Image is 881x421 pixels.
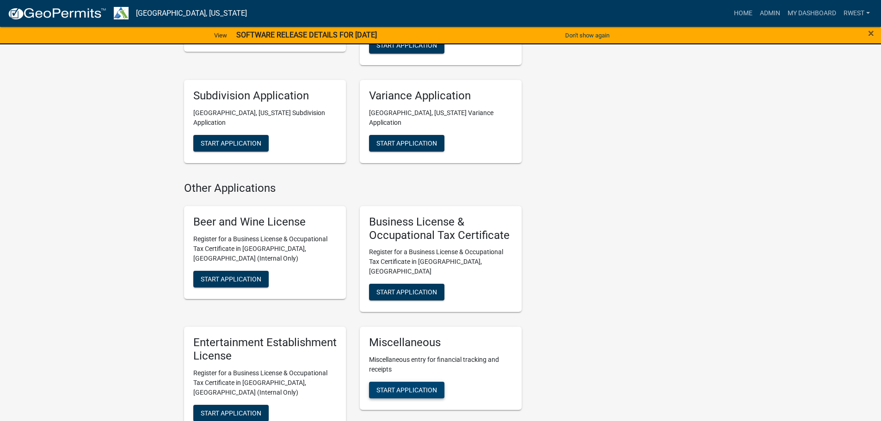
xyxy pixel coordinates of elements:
h5: Variance Application [369,89,512,103]
span: Start Application [376,288,437,296]
p: Register for a Business License & Occupational Tax Certificate in [GEOGRAPHIC_DATA], [GEOGRAPHIC_... [193,368,337,397]
h5: Entertainment Establishment License [193,336,337,363]
span: Start Application [376,386,437,394]
span: Start Application [201,275,261,282]
p: [GEOGRAPHIC_DATA], [US_STATE] Variance Application [369,108,512,128]
img: Troup County, Georgia [114,7,129,19]
button: Don't show again [561,28,613,43]
button: Close [868,28,874,39]
p: Miscellaneous entry for financial tracking and receipts [369,355,512,374]
p: Register for a Business License & Occupational Tax Certificate in [GEOGRAPHIC_DATA], [GEOGRAPHIC_... [369,247,512,276]
h4: Other Applications [184,182,522,195]
span: Start Application [201,409,261,417]
span: Start Application [376,140,437,147]
h5: Business License & Occupational Tax Certificate [369,215,512,242]
button: Start Application [193,271,269,287]
a: rwest [840,5,874,22]
button: Start Application [369,284,444,300]
a: [GEOGRAPHIC_DATA], [US_STATE] [136,6,247,21]
h5: Beer and Wine License [193,215,337,229]
a: Home [730,5,756,22]
button: Start Application [193,135,269,152]
h5: Subdivision Application [193,89,337,103]
strong: SOFTWARE RELEASE DETAILS FOR [DATE] [236,31,377,39]
a: My Dashboard [784,5,840,22]
button: Start Application [369,382,444,398]
button: Start Application [369,135,444,152]
h5: Miscellaneous [369,336,512,349]
span: × [868,27,874,40]
p: [GEOGRAPHIC_DATA], [US_STATE] Subdivision Application [193,108,337,128]
span: Start Application [201,140,261,147]
span: Start Application [376,42,437,49]
p: Register for a Business License & Occupational Tax Certificate in [GEOGRAPHIC_DATA], [GEOGRAPHIC_... [193,234,337,263]
a: Admin [756,5,784,22]
a: View [210,28,231,43]
button: Start Application [369,37,444,54]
